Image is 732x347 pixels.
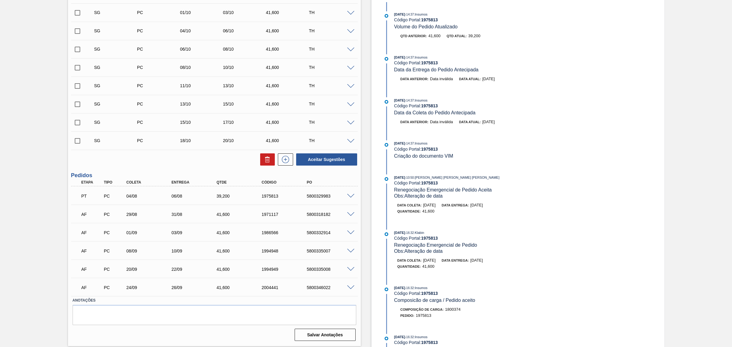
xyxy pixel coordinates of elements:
div: TH [307,83,356,88]
div: Pedido de Compra [135,10,184,15]
div: Pedido de Compra [135,65,184,70]
span: Data coleta: [397,203,422,207]
div: Sugestão Criada [93,120,142,125]
strong: 1975813 [421,236,438,241]
span: Composição de Carga : [400,308,444,311]
p: AF [81,285,102,290]
div: 11/10/2025 [178,83,227,88]
div: 5800329983 [305,194,357,199]
div: Pedido de Compra [135,83,184,88]
span: Data inválida [430,77,453,81]
div: Entrega [170,180,221,184]
div: 13/10/2025 [178,102,227,106]
span: Obs: Alteração de data [394,249,443,254]
span: [DATE] [394,335,405,339]
div: 04/08/2025 [125,194,176,199]
div: PO [305,180,357,184]
span: [DATE] [482,120,495,124]
div: 18/10/2025 [178,138,227,143]
span: [DATE] [423,258,436,263]
div: 41,600 [264,28,313,33]
strong: 1975813 [421,181,438,185]
div: Pedido de Compra [102,230,126,235]
div: Etapa [80,180,104,184]
span: : Insumos [414,141,428,145]
div: 41,600 [264,47,313,52]
div: Código Portal: [394,181,539,185]
div: 03/10/2025 [221,10,270,15]
span: [DATE] [394,98,405,102]
div: Sugestão Criada [93,47,142,52]
span: 39,200 [468,34,480,38]
div: 24/09/2025 [125,285,176,290]
span: [DATE] [394,55,405,59]
div: 41,600 [264,10,313,15]
button: Salvar Anotações [295,329,356,341]
span: Qtd atual: [447,34,467,38]
div: 10/10/2025 [221,65,270,70]
div: TH [307,28,356,33]
span: : Insumos [414,98,428,102]
div: Pedido de Compra [102,267,126,272]
div: 01/09/2025 [125,230,176,235]
span: Data da Entrega do Pedido Antecipada [394,67,479,72]
div: 41,600 [264,120,313,125]
span: : Insumos [414,13,428,16]
span: - 16:32 [405,231,414,234]
span: Data inválida [430,120,453,124]
span: 1975813 [416,313,431,318]
div: 17/10/2025 [221,120,270,125]
span: [DATE] [482,77,495,81]
img: atual [385,14,388,18]
div: Código Portal: [394,236,539,241]
span: [DATE] [394,141,405,145]
span: Volume do Pedido Atualizado [394,24,457,29]
div: 01/10/2025 [178,10,227,15]
img: atual [385,177,388,181]
span: Quantidade : [397,265,421,268]
div: 1971117 [260,212,311,217]
div: 15/10/2025 [178,120,227,125]
span: Pedido : [400,314,414,317]
div: 5800335007 [305,249,357,253]
div: 31/08/2025 [170,212,221,217]
span: [DATE] [470,203,483,207]
span: Data coleta: [397,259,422,262]
div: Sugestão Criada [93,10,142,15]
span: - 14:37 [405,56,414,59]
span: Composicão de carga / Pedido aceito [394,298,475,303]
strong: 1975813 [421,340,438,345]
div: Código Portal: [394,60,539,65]
div: Aguardando Faturamento [80,281,104,294]
img: atual [385,143,388,147]
div: Código Portal: [394,291,539,296]
div: 03/09/2025 [170,230,221,235]
p: PT [81,194,102,199]
div: Código Portal: [394,17,539,22]
img: atual [385,337,388,340]
div: Tipo [102,180,126,184]
img: atual [385,57,388,61]
div: 1986566 [260,230,311,235]
div: Qtde [215,180,266,184]
div: 06/10/2025 [178,47,227,52]
div: 06/10/2025 [221,28,270,33]
div: 41,600 [215,230,266,235]
span: Criação do documento VIM [394,153,453,159]
img: atual [385,288,388,291]
div: 08/10/2025 [221,47,270,52]
div: Sugestão Criada [93,83,142,88]
strong: 1975813 [421,147,438,152]
div: TH [307,10,356,15]
span: - 16:32 [405,335,414,339]
div: 2004441 [260,285,311,290]
div: Sugestão Criada [93,102,142,106]
div: 1975813 [260,194,311,199]
div: 41,600 [264,138,313,143]
span: - 14:37 [405,13,414,16]
div: Aguardando Faturamento [80,208,104,221]
span: Data da Coleta do Pedido Antecipada [394,110,475,115]
div: 5800332914 [305,230,357,235]
div: 5800346022 [305,285,357,290]
span: [DATE] [423,203,436,207]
